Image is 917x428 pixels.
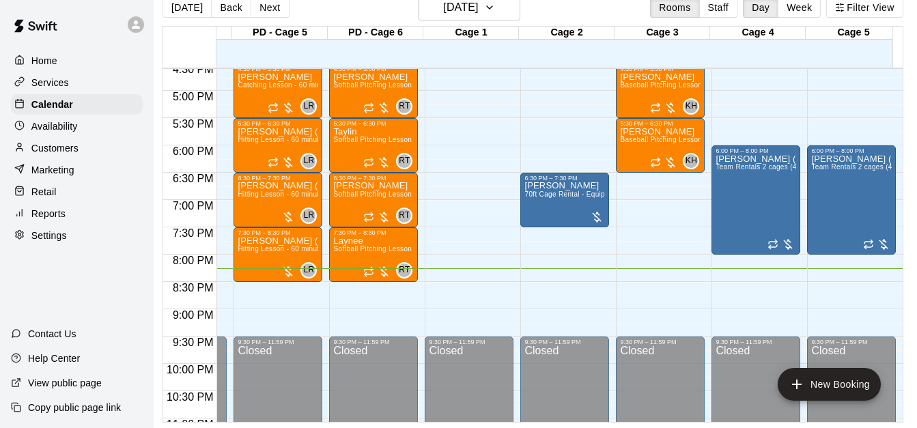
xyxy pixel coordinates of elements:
[28,327,76,341] p: Contact Us
[429,339,509,345] div: 9:30 PM – 11:59 PM
[238,81,335,89] span: Catching Lesson - 60 minutes
[163,364,216,375] span: 10:00 PM
[238,66,318,72] div: 4:30 PM – 5:30 PM
[686,154,697,168] span: KH
[31,54,57,68] p: Home
[169,337,217,348] span: 9:30 PM
[306,98,317,115] span: Leo Rojas
[28,352,80,365] p: Help Center
[333,175,414,182] div: 6:30 PM – 7:30 PM
[11,182,143,202] a: Retail
[333,81,454,89] span: Softball Pitching Lesson - 60 minutes
[31,207,66,220] p: Reports
[303,263,314,277] span: LR
[710,27,806,40] div: Cage 4
[399,154,410,168] span: RT
[31,76,69,89] p: Services
[401,262,412,279] span: Raychel Trocki
[363,157,374,168] span: Recurring event
[268,102,279,113] span: Recurring event
[300,208,317,224] div: Leo Rojas
[306,153,317,169] span: Leo Rojas
[303,154,314,168] span: LR
[28,401,121,414] p: Copy public page link
[399,209,410,223] span: RT
[807,145,896,255] div: 6:00 PM – 8:00 PM: Team Rentals 2 cages (45ft) - Cages Only
[238,339,318,345] div: 9:30 PM – 11:59 PM
[169,118,217,130] span: 5:30 PM
[303,209,314,223] span: LR
[234,63,322,118] div: 4:30 PM – 5:30 PM: Catching Lesson - 60 minutes
[11,138,143,158] div: Customers
[650,157,661,168] span: Recurring event
[300,262,317,279] div: Leo Rojas
[31,185,57,199] p: Retail
[767,239,778,250] span: Recurring event
[716,147,796,154] div: 6:00 PM – 8:00 PM
[11,51,143,71] a: Home
[396,153,412,169] div: Raychel Trocki
[11,160,143,180] a: Marketing
[811,147,892,154] div: 6:00 PM – 8:00 PM
[11,116,143,137] a: Availability
[711,145,800,255] div: 6:00 PM – 8:00 PM: Team Rentals 2 cages (45ft) - Cages Only
[333,136,454,143] span: Softball Pitching Lesson - 60 minutes
[28,376,102,390] p: View public page
[303,100,314,113] span: LR
[519,27,615,40] div: Cage 2
[234,227,322,282] div: 7:30 PM – 8:30 PM: Hitting Lesson - 60 minutes
[688,98,699,115] span: Kyle Huckaby
[616,118,705,173] div: 5:30 PM – 6:30 PM: Baseball Pitching Lesson - 60 minutes
[396,262,412,279] div: Raychel Trocki
[238,190,326,198] span: Hitting Lesson - 60 minutes
[163,391,216,403] span: 10:30 PM
[333,120,414,127] div: 5:30 PM – 6:30 PM
[620,120,701,127] div: 5:30 PM – 6:30 PM
[11,72,143,93] a: Services
[329,63,418,118] div: 4:30 PM – 5:30 PM: Ari
[524,339,605,345] div: 9:30 PM – 11:59 PM
[169,63,217,75] span: 4:30 PM
[333,229,414,236] div: 7:30 PM – 8:30 PM
[616,63,705,118] div: 4:30 PM – 5:30 PM: Baseball Pitching Lesson - 60 minutes
[524,190,621,198] span: 70ft Cage Rental - Equipment
[401,98,412,115] span: Raychel Trocki
[683,153,699,169] div: Kyle Huckaby
[620,81,744,89] span: Baseball Pitching Lesson - 60 minutes
[716,339,796,345] div: 9:30 PM – 11:59 PM
[328,27,423,40] div: PD - Cage 6
[863,239,874,250] span: Recurring event
[169,227,217,239] span: 7:30 PM
[169,282,217,294] span: 8:30 PM
[11,203,143,224] a: Reports
[31,163,74,177] p: Marketing
[300,98,317,115] div: Leo Rojas
[683,98,699,115] div: Kyle Huckaby
[306,262,317,279] span: Leo Rojas
[333,245,454,253] span: Softball Pitching Lesson - 60 minutes
[169,145,217,157] span: 6:00 PM
[169,200,217,212] span: 7:00 PM
[363,266,374,277] span: Recurring event
[31,141,79,155] p: Customers
[11,225,143,246] a: Settings
[31,119,78,133] p: Availability
[686,100,697,113] span: KH
[11,94,143,115] a: Calendar
[232,27,328,40] div: PD - Cage 5
[399,100,410,113] span: RT
[234,173,322,227] div: 6:30 PM – 7:30 PM: Hitting Lesson - 60 minutes
[716,163,852,171] span: Team Rentals 2 cages (45ft) - Cages Only
[169,173,217,184] span: 6:30 PM
[329,173,418,227] div: 6:30 PM – 7:30 PM: Maddie
[238,136,326,143] span: Hitting Lesson - 60 minutes
[169,91,217,102] span: 5:00 PM
[238,175,318,182] div: 6:30 PM – 7:30 PM
[329,118,418,173] div: 5:30 PM – 6:30 PM: Taylin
